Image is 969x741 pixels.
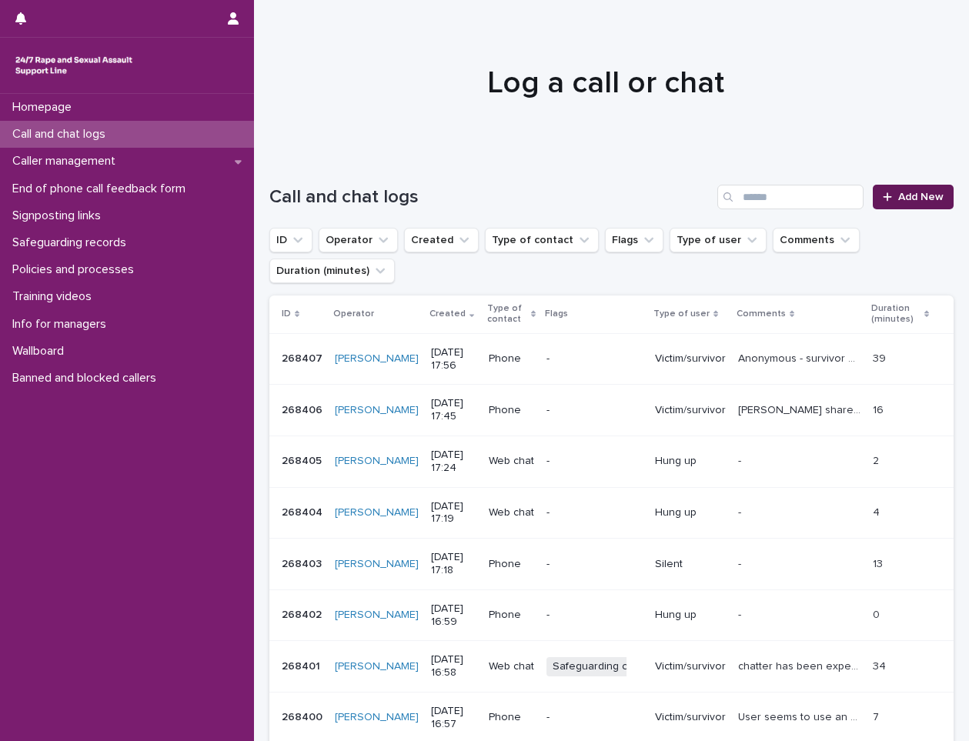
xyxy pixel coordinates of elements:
[655,660,726,673] p: Victim/survivor
[655,455,726,468] p: Hung up
[546,558,643,571] p: -
[6,344,76,359] p: Wallboard
[738,452,744,468] p: -
[489,404,534,417] p: Phone
[6,235,139,250] p: Safeguarding records
[670,228,767,252] button: Type of user
[431,500,476,526] p: [DATE] 17:19
[282,555,325,571] p: 268403
[282,349,326,365] p: 268407
[873,555,886,571] p: 13
[738,555,744,571] p: -
[6,209,113,223] p: Signposting links
[489,660,534,673] p: Web chat
[269,436,954,487] tr: 268405268405 [PERSON_NAME] [DATE] 17:24Web chat-Hung up-- 22
[269,589,954,641] tr: 268402268402 [PERSON_NAME] [DATE] 16:59Phone-Hung up-- 00
[546,506,643,519] p: -
[269,65,942,102] h1: Log a call or chat
[282,708,326,724] p: 268400
[489,455,534,468] p: Web chat
[6,317,119,332] p: Info for managers
[873,657,889,673] p: 34
[335,404,419,417] a: [PERSON_NAME]
[335,609,419,622] a: [PERSON_NAME]
[6,371,169,386] p: Banned and blocked callers
[873,349,889,365] p: 39
[489,506,534,519] p: Web chat
[12,50,135,81] img: rhQMoQhaT3yELyF149Cw
[269,385,954,436] tr: 268406268406 [PERSON_NAME] [DATE] 17:45Phone-Victim/survivor[PERSON_NAME] shared she came to the ...
[489,609,534,622] p: Phone
[431,551,476,577] p: [DATE] 17:18
[738,708,864,724] p: User seems to use an Australian accent. Identified through frequently used sentences and spoke of...
[546,455,643,468] p: -
[898,192,944,202] span: Add New
[738,349,864,365] p: Anonymous - survivor of child trafficking by mother, discussed feelings and coping, explored supp...
[431,346,476,372] p: [DATE] 17:56
[282,401,326,417] p: 268406
[655,352,726,365] p: Victim/survivor
[546,352,643,365] p: -
[282,452,325,468] p: 268405
[6,262,146,277] p: Policies and processes
[489,558,534,571] p: Phone
[269,259,395,283] button: Duration (minutes)
[653,305,710,322] p: Type of user
[773,228,860,252] button: Comments
[489,711,534,724] p: Phone
[282,305,291,322] p: ID
[738,401,864,417] p: Nia shared she came to the UK to marry a man but was assaulted. She returned to Canada and has re...
[431,397,476,423] p: [DATE] 17:45
[333,305,374,322] p: Operator
[738,503,744,519] p: -
[546,657,669,676] span: Safeguarding concern
[487,300,527,329] p: Type of contact
[873,708,882,724] p: 7
[873,401,887,417] p: 16
[545,305,568,322] p: Flags
[873,606,883,622] p: 0
[6,100,84,115] p: Homepage
[431,602,476,629] p: [DATE] 16:59
[655,506,726,519] p: Hung up
[6,127,118,142] p: Call and chat logs
[431,449,476,475] p: [DATE] 17:24
[282,657,323,673] p: 268401
[871,300,921,329] p: Duration (minutes)
[319,228,398,252] button: Operator
[269,333,954,385] tr: 268407268407 [PERSON_NAME] [DATE] 17:56Phone-Victim/survivorAnonymous - survivor of child traffic...
[655,558,726,571] p: Silent
[269,487,954,539] tr: 268404268404 [PERSON_NAME] [DATE] 17:19Web chat-Hung up-- 44
[873,503,883,519] p: 4
[6,182,198,196] p: End of phone call feedback form
[6,289,104,304] p: Training videos
[489,352,534,365] p: Phone
[655,711,726,724] p: Victim/survivor
[431,653,476,679] p: [DATE] 16:58
[485,228,599,252] button: Type of contact
[546,609,643,622] p: -
[269,186,711,209] h1: Call and chat logs
[335,455,419,468] a: [PERSON_NAME]
[335,660,419,673] a: [PERSON_NAME]
[6,154,128,169] p: Caller management
[335,711,419,724] a: [PERSON_NAME]
[873,185,954,209] a: Add New
[335,558,419,571] a: [PERSON_NAME]
[282,503,326,519] p: 268404
[655,404,726,417] p: Victim/survivor
[717,185,864,209] input: Search
[404,228,479,252] button: Created
[738,657,864,673] p: chatter has been experiencing abuse by a family member (older than them), who lives in the same h...
[546,711,643,724] p: -
[269,228,312,252] button: ID
[873,452,882,468] p: 2
[335,352,419,365] a: [PERSON_NAME]
[429,305,466,322] p: Created
[269,539,954,590] tr: 268403268403 [PERSON_NAME] [DATE] 17:18Phone-Silent-- 1313
[282,606,325,622] p: 268402
[738,606,744,622] p: -
[737,305,786,322] p: Comments
[335,506,419,519] a: [PERSON_NAME]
